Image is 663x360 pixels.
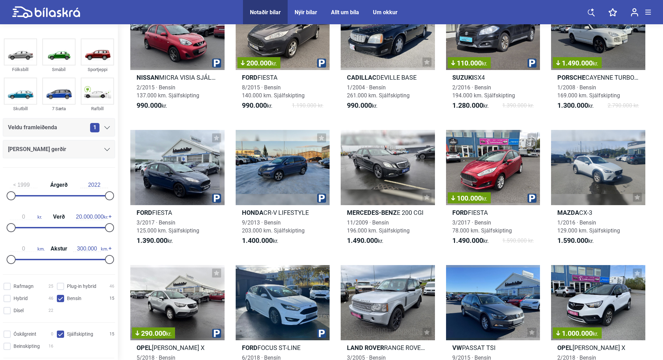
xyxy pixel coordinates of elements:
img: parking.png [212,194,221,203]
span: 290.000 [136,330,172,337]
h2: FIESTA [236,73,330,81]
span: km. [10,246,45,252]
span: 15 [110,295,114,302]
b: Ford [452,209,468,216]
span: 3/2017 · Bensín 125.000 km. Sjálfskipting [137,219,199,234]
img: parking.png [527,59,536,68]
h2: FOCUS ST-LINE [236,344,330,352]
b: Ford [242,74,258,81]
a: FordFIESTA3/2017 · Bensín125.000 km. Sjálfskipting1.390.000kr. [130,130,225,251]
div: Rafbíll [81,105,114,113]
span: kr. [166,331,172,337]
span: kr. [242,237,278,245]
b: Nissan [137,74,159,81]
span: Veldu framleiðenda [8,123,57,132]
img: parking.png [317,194,326,203]
img: parking.png [527,194,536,203]
a: Mercedes-BenzE 200 CGI11/2009 · Bensín196.000 km. Sjálfskipting1.490.000kr. [341,130,435,251]
span: kr. [557,237,594,245]
b: Land Rover [347,344,384,351]
span: kr. [557,102,594,110]
h2: FIESTA [130,209,225,217]
span: Dísel [14,307,24,314]
h2: DEVILLE BASE [341,73,435,81]
span: Hybrid [14,295,28,302]
a: HondaCR-V LIFESTYLE9/2013 · Bensín203.000 km. Sjálfskipting1.400.000kr. [236,130,330,251]
span: 8/2015 · Bensín 140.000 km. Sjálfskipting [242,84,305,99]
span: 1/2004 · Bensín 261.000 km. Sjálfskipting [347,84,410,99]
h2: MICRA VISIA SJÁLFSK [130,73,225,81]
span: kr. [452,102,489,110]
span: 1.590.000 kr. [502,237,534,245]
span: 100.000 [451,195,487,202]
h2: SX4 [446,73,540,81]
div: Skutbíll [4,105,37,113]
div: Sportjeppi [81,65,114,73]
a: 100.000kr.FordFIESTA3/2017 · Bensín78.000 km. Sjálfskipting1.490.000kr.1.590.000 kr. [446,130,540,251]
b: Opel [137,344,152,351]
b: 1.490.000 [347,236,378,245]
b: 990.000 [137,101,162,109]
span: Óskilgreint [14,331,36,338]
a: Nýir bílar [295,9,317,16]
span: 1/2016 · Bensín 129.000 km. Sjálfskipting [557,219,620,234]
div: Allt um bíla [331,9,359,16]
img: parking.png [212,59,221,68]
img: parking.png [317,329,326,338]
img: user-login.svg [631,8,638,17]
span: 2/2016 · Bensín 194.000 km. Sjálfskipting [452,84,515,99]
h2: [PERSON_NAME] X [551,344,645,352]
span: kr. [271,60,277,67]
b: Opel [557,344,573,351]
span: [PERSON_NAME] gerðir [8,144,66,154]
b: Mercedes-Benz [347,209,397,216]
b: 990.000 [347,101,372,109]
span: 1.490.000 [556,60,598,67]
span: kr. [347,237,383,245]
div: 7 Sæta [42,105,76,113]
span: 3/2017 · Bensín 78.000 km. Sjálfskipting [452,219,512,234]
span: km. [73,246,108,252]
span: Verð [51,214,67,220]
img: parking.png [212,329,221,338]
span: kr. [482,195,487,202]
span: 16 [49,343,53,350]
span: 11/2009 · Bensín 196.000 km. Sjálfskipting [347,219,410,234]
h2: CR-V LIFESTYLE [236,209,330,217]
span: kr. [242,102,272,110]
div: Um okkur [373,9,398,16]
span: kr. [452,237,489,245]
div: Fólksbíll [4,65,37,73]
b: 1.280.000 [452,101,483,109]
span: 25 [49,283,53,290]
h2: FIESTA [446,209,540,217]
b: Cadillac [347,74,376,81]
span: kr. [10,214,42,220]
span: kr. [137,102,167,110]
span: kr. [593,331,598,337]
span: kr. [593,60,598,67]
span: 22 [49,307,53,314]
div: Smábíl [42,65,76,73]
b: 1.400.000 [242,236,273,245]
b: 1.300.000 [557,101,588,109]
span: 200.000 [241,60,277,67]
img: parking.png [317,59,326,68]
span: Beinskipting [14,343,40,350]
b: Suzuki [452,74,474,81]
b: 1.390.000 [137,236,167,245]
span: 1.000.000 [556,330,598,337]
span: Akstur [49,246,69,252]
span: kr. [347,102,377,110]
b: VW [452,344,462,351]
h2: [PERSON_NAME] X [130,344,225,352]
span: 1 [90,123,99,132]
a: Notaðir bílar [250,9,281,16]
h2: CX-3 [551,209,645,217]
b: 990.000 [242,101,267,109]
span: 1.390.000 kr. [502,102,534,110]
h2: PASSAT TSI [446,344,540,352]
b: Ford [242,344,258,351]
